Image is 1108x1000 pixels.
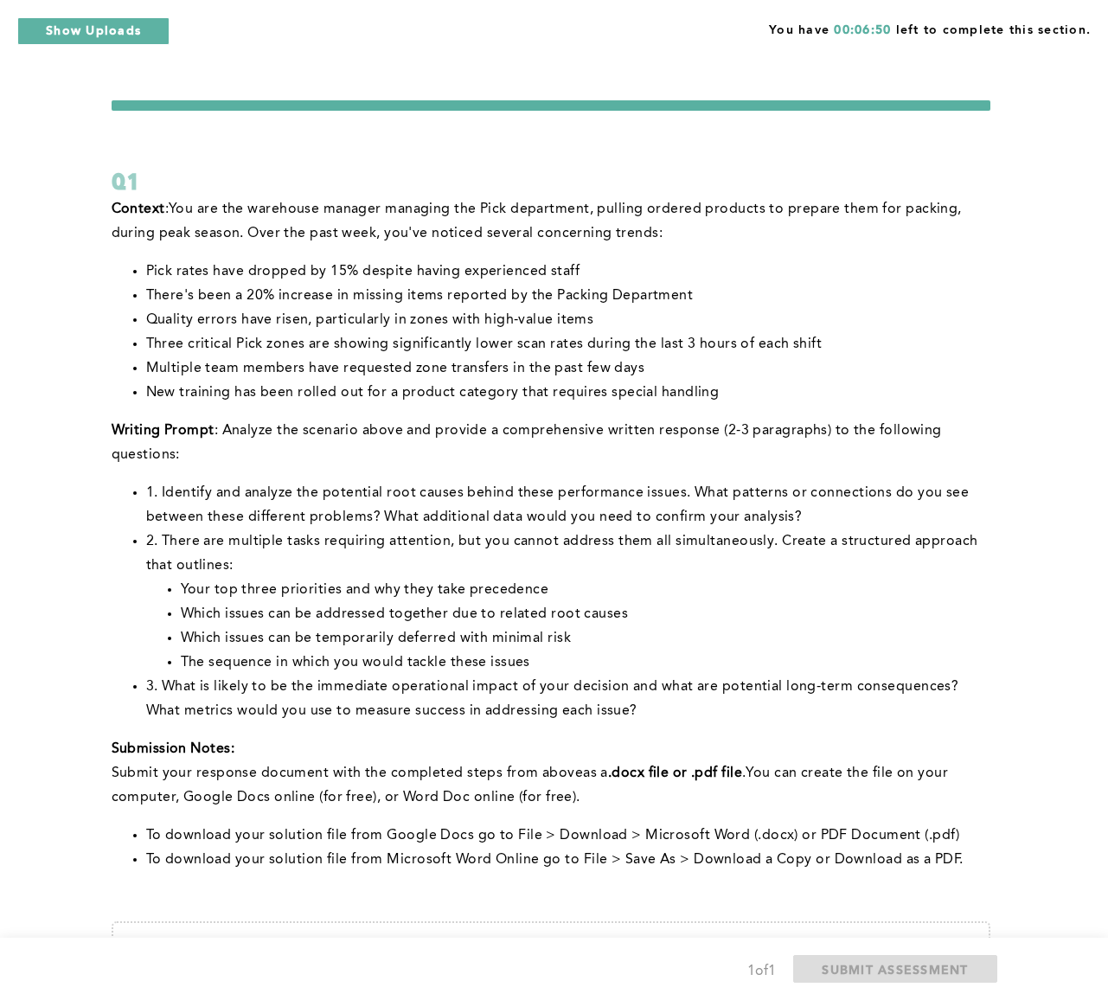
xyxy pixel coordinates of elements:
[793,955,996,983] button: SUBMIT ASSESSMENT
[181,607,629,621] span: Which issues can be addressed together due to related root causes
[112,424,946,462] span: : Analyze the scenario above and provide a comprehensive written response (2-3 paragraphs) to the...
[146,313,594,327] span: Quality errors have risen, particularly in zones with high-value items
[742,766,746,780] span: .
[181,583,549,597] span: Your top three priorities and why they take precedence
[146,680,963,718] span: 3. What is likely to be the immediate operational impact of your decision and what are potential ...
[583,766,608,780] span: as a
[608,766,742,780] strong: .docx file or .pdf file
[146,486,973,524] span: 1. Identify and analyze the potential root causes behind these performance issues. What patterns ...
[146,386,720,400] span: New training has been rolled out for a product category that requires special handling
[146,824,990,848] li: To download your solution file from Google Docs go to File > Download > Microsoft Word (.docx) or...
[112,424,215,438] strong: Writing Prompt
[146,362,645,375] span: Multiple team members have requested zone transfers in the past few days
[112,742,234,756] strong: Submission Notes:
[146,289,694,303] span: There's been a 20% increase in missing items reported by the Packing Department
[112,166,990,197] div: Q1
[112,761,990,810] p: with the completed steps from above You can create the file on your computer, Google Docs online ...
[112,197,990,246] p: :
[769,17,1091,39] span: You have left to complete this section.
[181,631,572,645] span: Which issues can be temporarily deferred with minimal risk
[146,337,823,351] span: Three critical Pick zones are showing significantly lower scan rates during the last 3 hours of e...
[112,202,966,240] span: You are the warehouse manager managing the Pick department, pulling ordered products to prepare t...
[146,265,580,279] span: Pick rates have dropped by 15% despite having experienced staff
[112,202,165,216] strong: Context
[181,656,530,670] span: The sequence in which you would tackle these issues
[146,535,982,573] span: 2. There are multiple tasks requiring attention, but you cannot address them all simultaneously. ...
[112,766,333,780] span: Submit your response document
[747,959,776,984] div: 1 of 1
[17,17,170,45] button: Show Uploads
[834,24,891,36] span: 00:06:50
[822,961,968,978] span: SUBMIT ASSESSMENT
[146,848,990,872] li: To download your solution file from Microsoft Word Online go to File > Save As > Download a Copy ...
